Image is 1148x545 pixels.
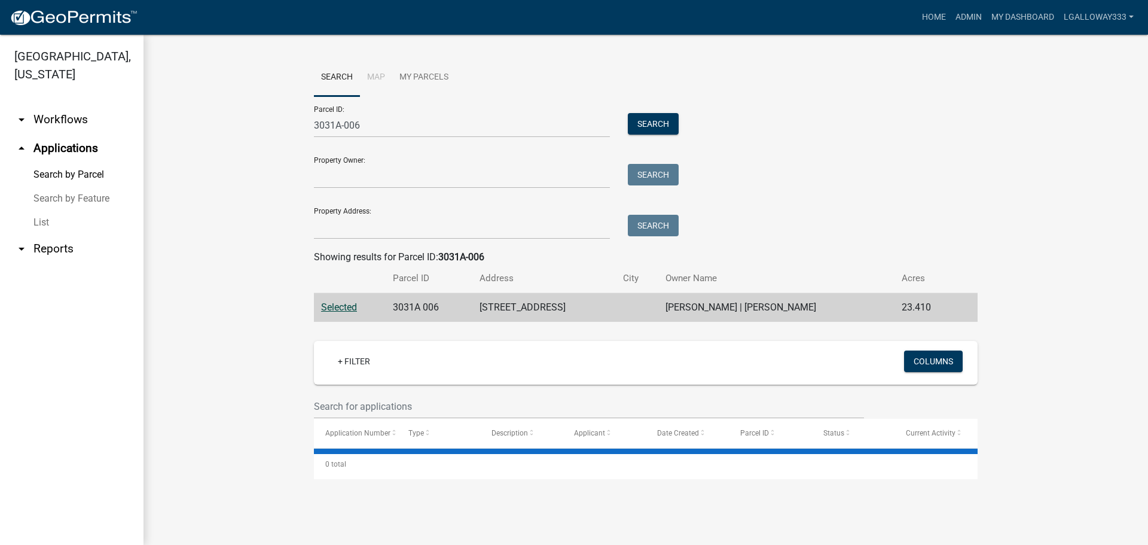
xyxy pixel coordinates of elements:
a: Home [917,6,951,29]
span: Application Number [325,429,390,437]
th: Address [472,264,616,293]
a: My Dashboard [987,6,1059,29]
a: lgalloway333 [1059,6,1138,29]
td: [STREET_ADDRESS] [472,293,616,322]
datatable-header-cell: Date Created [646,419,729,447]
button: Search [628,164,679,185]
span: Applicant [574,429,605,437]
datatable-header-cell: Status [812,419,895,447]
datatable-header-cell: Description [480,419,563,447]
span: Type [408,429,424,437]
a: Admin [951,6,987,29]
button: Columns [904,351,963,372]
td: 23.410 [894,293,957,322]
a: My Parcels [392,59,456,97]
i: arrow_drop_up [14,141,29,156]
button: Search [628,113,679,135]
th: Owner Name [658,264,894,293]
span: Parcel ID [740,429,769,437]
th: City [616,264,659,293]
span: Current Activity [906,429,955,437]
td: [PERSON_NAME] | [PERSON_NAME] [658,293,894,322]
a: + Filter [328,351,380,372]
button: Search [628,215,679,236]
datatable-header-cell: Parcel ID [729,419,812,447]
i: arrow_drop_down [14,112,29,127]
datatable-header-cell: Current Activity [894,419,978,447]
a: Selected [321,302,357,313]
div: 0 total [314,449,978,479]
span: Status [823,429,844,437]
i: arrow_drop_down [14,242,29,256]
th: Parcel ID [386,264,472,293]
datatable-header-cell: Applicant [563,419,646,447]
datatable-header-cell: Application Number [314,419,397,447]
span: Date Created [657,429,699,437]
span: Description [491,429,528,437]
th: Acres [894,264,957,293]
td: 3031A 006 [386,293,472,322]
datatable-header-cell: Type [397,419,480,447]
strong: 3031A-006 [438,251,484,263]
div: Showing results for Parcel ID: [314,250,978,264]
input: Search for applications [314,394,864,419]
a: Search [314,59,360,97]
